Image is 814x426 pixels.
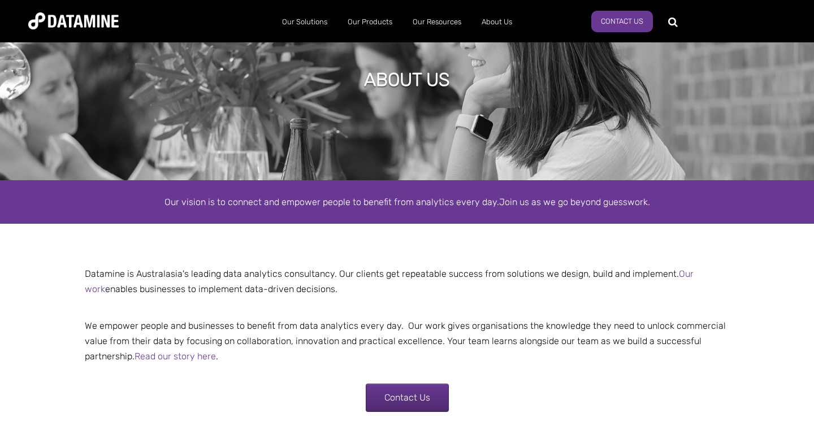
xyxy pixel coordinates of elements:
a: About Us [471,7,522,37]
span: Our vision is to connect and empower people to benefit from analytics every day. [164,197,499,207]
h1: ABOUT US [364,67,450,92]
a: Contact Us [366,384,449,412]
a: Our Products [337,7,402,37]
a: Contact us [591,11,653,32]
span: Join us as we go beyond guesswork. [499,197,650,207]
img: Datamine [28,12,119,29]
p: We empower people and businesses to benefit from data analytics every day. Our work gives organis... [76,303,738,364]
a: Read our story here [135,351,216,362]
p: Datamine is Australasia's leading data analytics consultancy. Our clients get repeatable success ... [76,266,738,297]
a: Our Resources [402,7,471,37]
span: Contact Us [384,392,430,403]
a: Our Solutions [272,7,337,37]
